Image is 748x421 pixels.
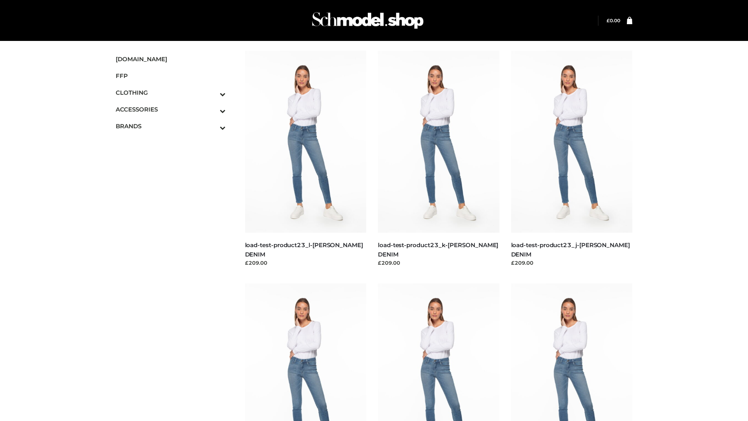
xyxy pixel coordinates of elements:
span: [DOMAIN_NAME] [116,55,226,64]
button: Toggle Submenu [198,84,226,101]
a: load-test-product23_l-[PERSON_NAME] DENIM [245,241,363,258]
div: £209.00 [511,259,633,267]
span: ACCESSORIES [116,105,226,114]
img: Schmodel Admin 964 [309,5,426,36]
span: £ [607,18,610,23]
a: £0.00 [607,18,620,23]
span: CLOTHING [116,88,226,97]
div: £209.00 [245,259,367,267]
bdi: 0.00 [607,18,620,23]
span: BRANDS [116,122,226,131]
button: Toggle Submenu [198,118,226,134]
a: ACCESSORIESToggle Submenu [116,101,226,118]
div: £209.00 [378,259,499,267]
a: FFP [116,67,226,84]
a: BRANDSToggle Submenu [116,118,226,134]
a: load-test-product23_j-[PERSON_NAME] DENIM [511,241,630,258]
a: load-test-product23_k-[PERSON_NAME] DENIM [378,241,498,258]
button: Toggle Submenu [198,101,226,118]
span: FFP [116,71,226,80]
a: CLOTHINGToggle Submenu [116,84,226,101]
a: [DOMAIN_NAME] [116,51,226,67]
